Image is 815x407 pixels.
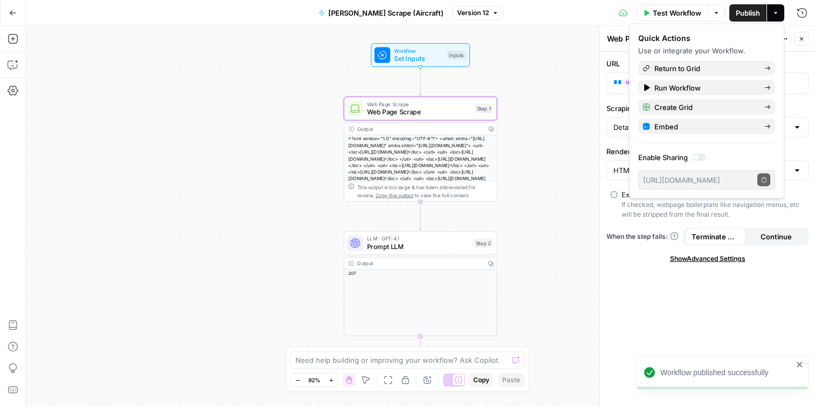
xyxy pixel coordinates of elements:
div: 207 [344,270,497,277]
span: Prompt LLM [367,242,470,251]
span: Run Workflow [654,82,756,93]
label: Enable Sharing [638,152,775,163]
textarea: Web Page Scrape [607,33,672,44]
span: Show Advanced Settings [670,254,745,264]
span: Workflow [394,47,443,55]
span: LLM · GPT-4.1 [367,234,470,243]
div: Output [357,259,481,267]
span: Publish [736,8,760,18]
span: Web Page Scrape [367,107,471,117]
span: Create Grid [654,102,756,113]
span: [PERSON_NAME] Scrape (Aircraft) [328,8,444,18]
label: URL [606,58,809,69]
div: Web Page ScrapeWeb Page ScrapeStep 1Output<?xml version="1.0" encoding="UTF-8"?> <urlset xmlns="[... [344,96,498,202]
span: Continue [761,231,792,242]
div: Extract Main Content [621,189,692,200]
div: If checked, webpage boilerplate like navigation menus, etc will be stripped from the final result. [621,200,804,219]
g: Edge from step_1 to step_2 [419,202,422,230]
span: Paste [502,375,520,385]
span: Return to Grid [654,63,756,74]
span: Terminate Workflow [692,231,740,242]
a: When the step fails: [606,232,679,242]
span: Web Page Scrape [367,100,471,108]
input: Extract Main ContentIf checked, webpage boilerplate like navigation menus, etc will be stripped f... [611,191,617,198]
span: Test Workflow [653,8,701,18]
span: Copy the output [375,192,413,198]
g: Edge from start to step_1 [419,67,422,95]
div: WorkflowSet InputsInputs [344,43,498,67]
button: Continue [746,228,807,245]
input: HTML [613,165,789,176]
div: LLM · GPT-4.1Prompt LLMStep 2Output207 [344,231,498,336]
div: Output [357,125,481,133]
button: Paste [498,373,524,387]
input: Detailed Scrape (Slowest) [613,122,789,133]
span: 92% [308,376,320,384]
div: Workflow published successfully [660,367,793,378]
button: Copy [469,373,494,387]
button: Test Workflow [636,4,708,22]
div: Inputs [447,51,466,60]
button: Publish [729,4,766,22]
span: Set Inputs [394,53,443,63]
button: close [796,360,804,369]
div: Step 2 [474,239,493,248]
div: Quick Actions [638,33,775,44]
label: Scraping Method [606,103,809,114]
span: Use or integrate your Workflow. [638,46,745,55]
span: Embed [654,121,756,132]
div: <?xml version="1.0" encoding="UTF-8"?> <urlset xmlns="[URL][DOMAIN_NAME]" xmlns:xhtml="[URL][DOMA... [344,135,497,202]
span: Version 12 [457,8,489,18]
div: Step 1 [475,104,493,113]
button: Version 12 [452,6,503,20]
button: [PERSON_NAME] Scrape (Aircraft) [312,4,450,22]
div: This output is too large & has been abbreviated for review. to view the full content. [357,183,493,199]
label: Render Output As [606,146,809,157]
span: Copy [473,375,489,385]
